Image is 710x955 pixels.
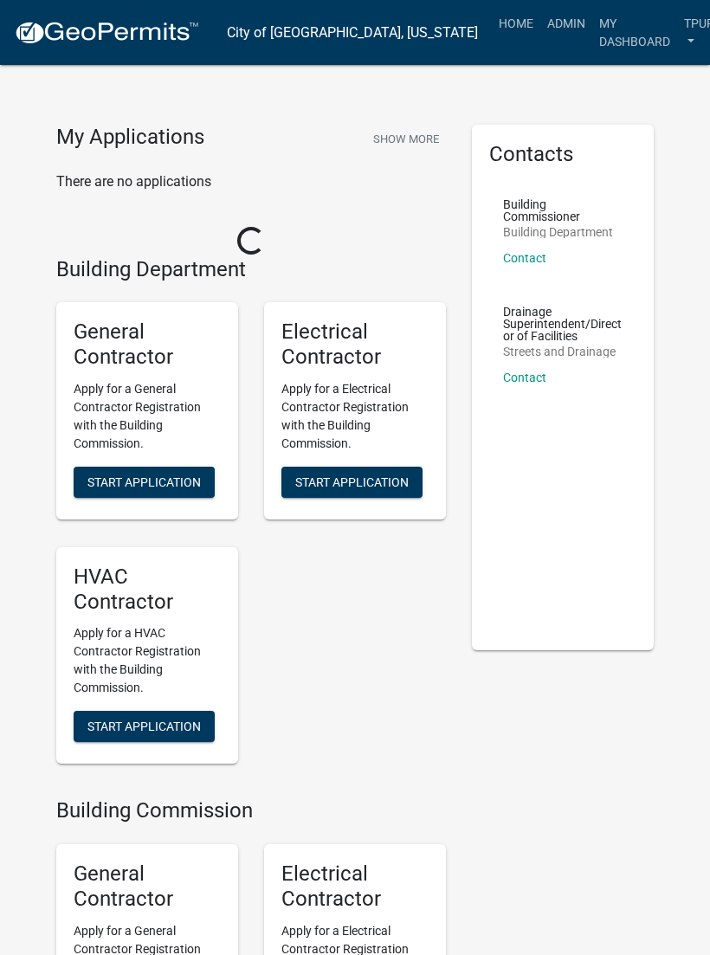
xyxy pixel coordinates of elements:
p: There are no applications [56,171,446,192]
p: Drainage Superintendent/Director of Facilities [503,306,623,342]
h5: General Contractor [74,861,221,912]
span: Start Application [295,474,409,488]
a: My Dashboard [592,7,677,58]
button: Start Application [74,467,215,498]
a: Admin [540,7,592,40]
span: Start Application [87,474,201,488]
p: Apply for a HVAC Contractor Registration with the Building Commission. [74,624,221,697]
h4: Building Commission [56,798,446,823]
p: Apply for a Electrical Contractor Registration with the Building Commission. [281,380,429,453]
button: Start Application [74,711,215,742]
h5: HVAC Contractor [74,565,221,615]
a: City of [GEOGRAPHIC_DATA], [US_STATE] [227,18,478,48]
a: Home [492,7,540,40]
h4: Building Department [56,257,446,282]
span: Start Application [87,719,201,733]
h5: Electrical Contractor [281,861,429,912]
p: Streets and Drainage [503,345,623,358]
a: Contact [503,371,546,384]
p: Apply for a General Contractor Registration with the Building Commission. [74,380,221,453]
h5: General Contractor [74,319,221,370]
button: Show More [366,125,446,153]
a: Contact [503,251,546,265]
button: Start Application [281,467,423,498]
p: Building Commissioner [503,198,623,223]
h4: My Applications [56,125,204,151]
h5: Electrical Contractor [281,319,429,370]
h5: Contacts [489,142,636,167]
p: Building Department [503,226,623,238]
